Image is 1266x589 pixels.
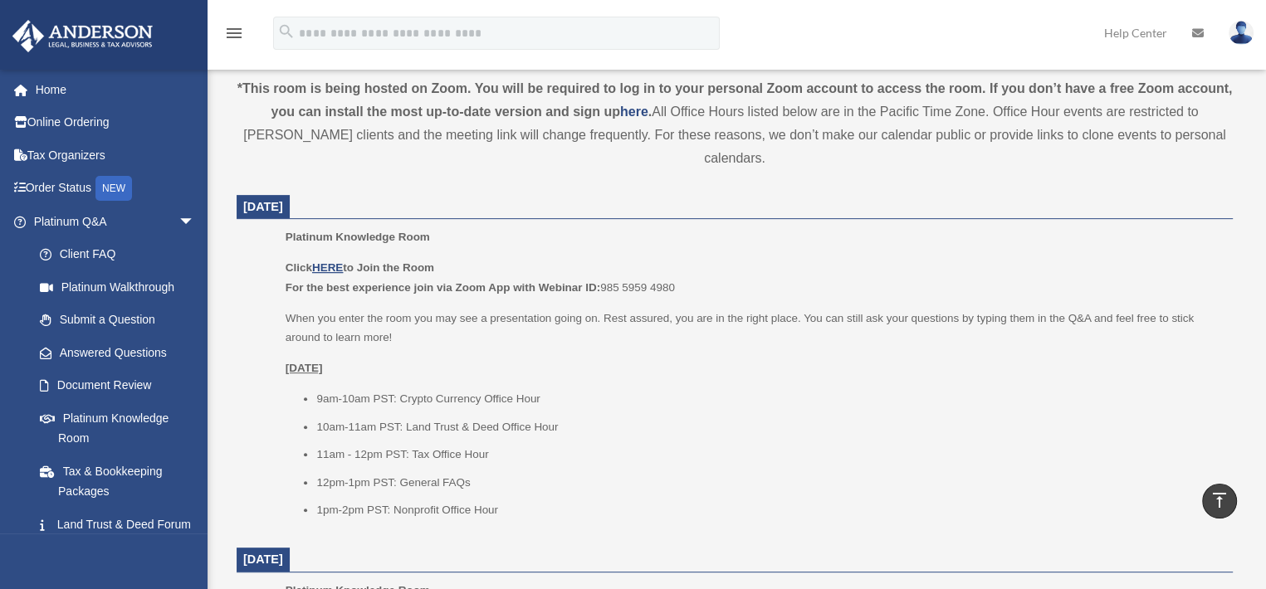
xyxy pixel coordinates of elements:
[237,81,1233,119] strong: *This room is being hosted on Zoom. You will be required to log in to your personal Zoom account ...
[12,172,220,206] a: Order StatusNEW
[286,362,323,374] u: [DATE]
[23,304,220,337] a: Submit a Question
[12,205,220,238] a: Platinum Q&Aarrow_drop_down
[23,402,212,455] a: Platinum Knowledge Room
[312,261,343,274] a: HERE
[1202,484,1237,518] a: vertical_align_top
[12,139,220,172] a: Tax Organizers
[23,369,220,402] a: Document Review
[23,508,220,541] a: Land Trust & Deed Forum
[286,281,600,294] b: For the best experience join via Zoom App with Webinar ID:
[178,205,212,239] span: arrow_drop_down
[7,20,158,52] img: Anderson Advisors Platinum Portal
[224,23,244,43] i: menu
[95,176,132,201] div: NEW
[12,106,220,139] a: Online Ordering
[316,389,1221,409] li: 9am-10am PST: Crypto Currency Office Hour
[23,270,220,304] a: Platinum Walkthrough
[286,261,434,274] b: Click to Join the Room
[237,77,1233,170] div: All Office Hours listed below are in the Pacific Time Zone. Office Hour events are restricted to ...
[277,22,296,41] i: search
[286,258,1221,297] p: 985 5959 4980
[243,200,283,213] span: [DATE]
[316,500,1221,520] li: 1pm-2pm PST: Nonprofit Office Hour
[243,552,283,566] span: [DATE]
[316,445,1221,465] li: 11am - 12pm PST: Tax Office Hour
[620,105,648,119] a: here
[224,29,244,43] a: menu
[286,309,1221,348] p: When you enter the room you may see a presentation going on. Rest assured, you are in the right p...
[12,73,220,106] a: Home
[1210,490,1229,510] i: vertical_align_top
[316,473,1221,493] li: 12pm-1pm PST: General FAQs
[286,231,430,243] span: Platinum Knowledge Room
[23,455,220,508] a: Tax & Bookkeeping Packages
[23,238,220,271] a: Client FAQ
[1229,21,1254,45] img: User Pic
[23,336,220,369] a: Answered Questions
[316,417,1221,437] li: 10am-11am PST: Land Trust & Deed Office Hour
[648,105,652,119] strong: .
